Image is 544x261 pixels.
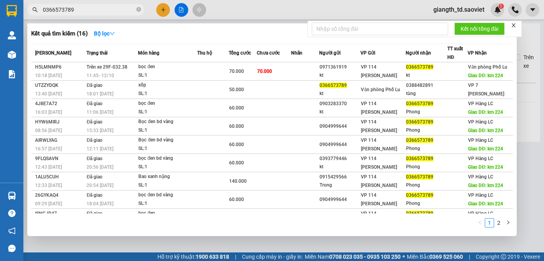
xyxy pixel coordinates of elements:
[35,73,62,78] span: 10:18 [DATE]
[320,83,347,88] span: 0366573789
[35,183,62,188] span: 12:33 [DATE]
[320,108,360,116] div: kt
[87,128,113,133] span: 15:33 [DATE]
[8,31,16,39] img: warehouse-icon
[229,105,244,111] span: 60.000
[43,5,135,14] input: Tìm tên, số ĐT hoặc mã đơn
[87,164,113,170] span: 20:56 [DATE]
[87,50,108,56] span: Trạng thái
[361,101,397,115] span: VP 114 [PERSON_NAME]
[511,23,516,28] span: close
[320,196,360,204] div: 0904999644
[406,119,433,125] span: 0366573789
[406,138,433,143] span: 0366573789
[320,90,360,98] div: kt
[320,181,360,189] div: Trong
[35,210,84,218] div: ISNGJP47
[406,126,447,134] div: Phong
[8,227,16,235] span: notification
[361,87,400,92] span: Văn phòng Phố Lu
[468,174,493,180] span: VP Hàng LC
[8,70,16,78] img: solution-icon
[87,192,102,198] span: Đã giao
[35,50,71,56] span: [PERSON_NAME]
[87,183,113,188] span: 20:54 [DATE]
[87,91,113,97] span: 18:01 [DATE]
[138,199,197,208] div: SL: 1
[138,71,197,80] div: SL: 1
[138,163,197,171] div: SL: 1
[320,122,360,130] div: 0904999644
[35,164,62,170] span: 12:43 [DATE]
[87,64,127,70] span: Trên xe 29F-032.38
[485,218,494,227] li: 1
[138,145,197,153] div: SL: 1
[35,63,84,71] div: H5LMNMP6
[494,218,503,227] li: 2
[35,136,84,145] div: AIRWLYAG
[320,63,360,71] div: 0971361919
[478,220,482,225] span: left
[35,173,84,181] div: 1ALU5CUH
[475,218,485,227] button: left
[361,119,397,133] span: VP 114 [PERSON_NAME]
[361,192,397,206] span: VP 114 [PERSON_NAME]
[138,90,197,98] div: SL: 1
[87,73,114,78] span: 11:45 - 12/10
[468,83,504,97] span: VP 7 [PERSON_NAME]
[87,109,113,115] span: 11:06 [DATE]
[320,163,360,171] div: kt
[138,81,197,90] div: xốp
[87,101,102,106] span: Đã giao
[468,192,493,198] span: VP Hàng LC
[229,142,244,147] span: 60.000
[361,156,397,170] span: VP 114 [PERSON_NAME]
[506,220,510,225] span: right
[461,25,498,33] span: Kết nối tổng đài
[87,138,102,143] span: Đã giao
[361,211,397,225] span: VP 114 [PERSON_NAME]
[138,63,197,71] div: bọc đen
[406,211,433,216] span: 0366573789
[468,156,493,161] span: VP Hàng LC
[406,174,433,180] span: 0366573789
[229,50,251,56] span: Tổng cước
[468,101,493,106] span: VP Hàng LC
[35,155,84,163] div: 9FLQSAVN
[406,163,447,171] div: Phong
[87,201,113,206] span: 18:04 [DATE]
[138,118,197,126] div: Bọc đen bd vàng
[406,192,433,198] span: 0366573789
[468,183,503,188] span: Giao DĐ: km 224
[87,83,102,88] span: Đã giao
[8,192,16,200] img: warehouse-icon
[8,51,16,59] img: warehouse-icon
[485,219,494,227] a: 1
[320,100,360,108] div: 0903283370
[468,146,503,152] span: Giao DĐ: km 224
[320,141,360,149] div: 0904999644
[35,91,62,97] span: 13:40 [DATE]
[138,99,197,108] div: bọc đen
[138,136,197,145] div: Bọc đen bd vàng
[406,181,447,189] div: Phong
[35,191,84,199] div: 26GYKAQ4
[447,46,463,60] span: TT xuất HĐ
[229,123,244,129] span: 60.000
[35,81,84,90] div: UTZZYDQK
[468,128,503,133] span: Giao DĐ: km 224
[406,90,447,98] div: tùng
[503,218,513,227] li: Next Page
[138,50,159,56] span: Món hàng
[320,155,360,163] div: 0393779446
[257,69,272,74] span: 70.000
[197,50,212,56] span: Thu hộ
[406,199,447,208] div: Phong
[229,87,244,92] span: 50.000
[468,73,503,78] span: Giao DĐ: km 224
[136,7,141,12] span: close-circle
[503,218,513,227] button: right
[320,71,360,79] div: kt
[87,211,102,216] span: Đã giao
[406,50,431,56] span: Người nhận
